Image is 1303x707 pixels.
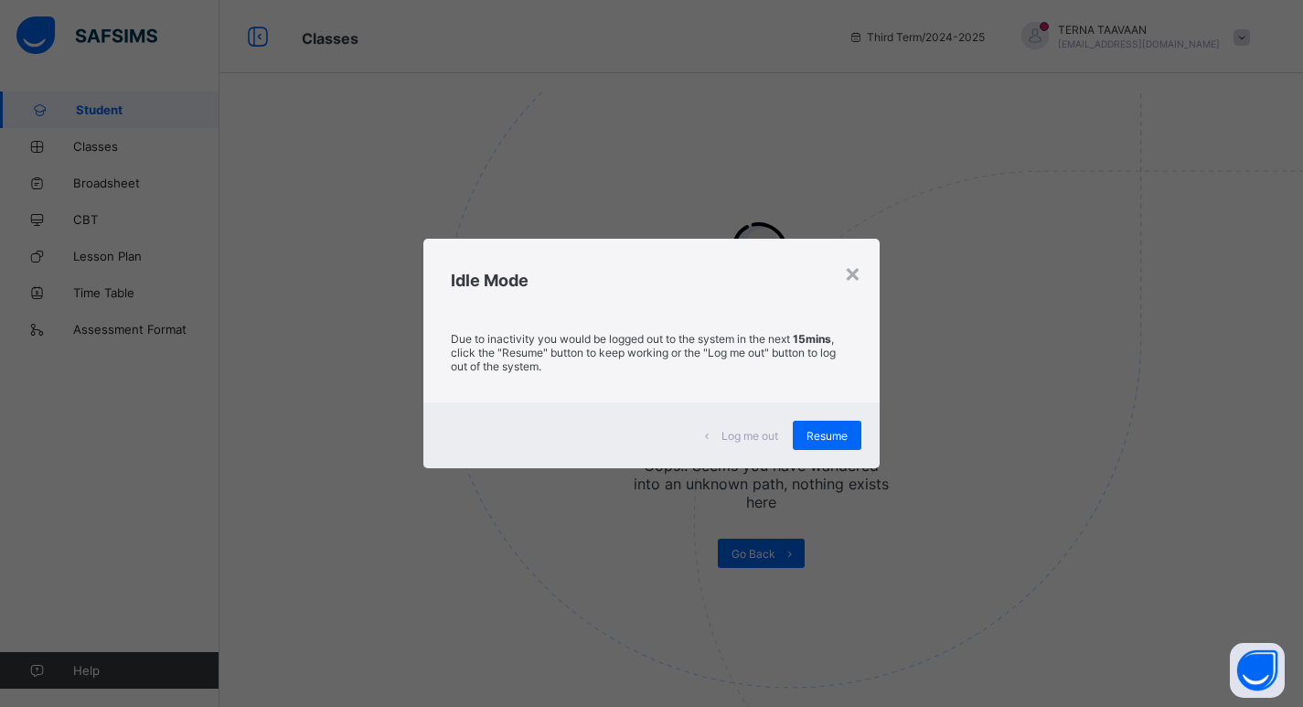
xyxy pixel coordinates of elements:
[844,257,861,288] div: ×
[451,271,852,290] h2: Idle Mode
[1230,643,1285,698] button: Open asap
[793,332,831,346] strong: 15mins
[806,429,848,443] span: Resume
[451,332,852,373] p: Due to inactivity you would be logged out to the system in the next , click the "Resume" button t...
[721,429,778,443] span: Log me out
